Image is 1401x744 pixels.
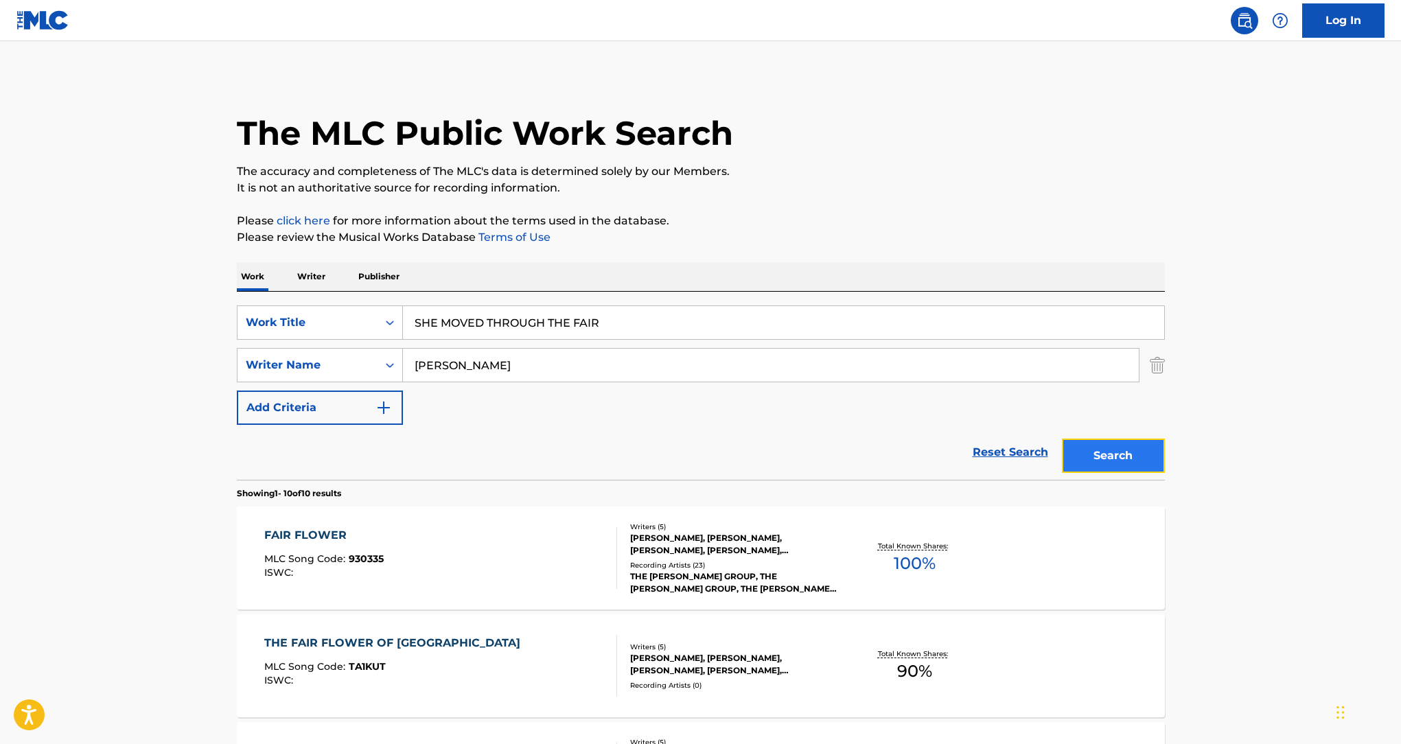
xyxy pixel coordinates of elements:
button: Add Criteria [237,391,403,425]
span: 100 % [894,551,936,576]
a: click here [277,214,330,227]
img: help [1272,12,1288,29]
p: Work [237,262,268,291]
a: Log In [1302,3,1385,38]
div: FAIR FLOWER [264,527,384,544]
div: THE FAIR FLOWER OF [GEOGRAPHIC_DATA] [264,635,527,651]
div: Recording Artists ( 23 ) [630,560,837,570]
span: ISWC : [264,674,297,686]
div: Writer Name [246,357,369,373]
p: Please for more information about the terms used in the database. [237,213,1165,229]
span: TA1KUT [349,660,386,673]
p: It is not an authoritative source for recording information. [237,180,1165,196]
img: Delete Criterion [1150,348,1165,382]
img: MLC Logo [16,10,69,30]
span: ISWC : [264,566,297,579]
a: Reset Search [966,437,1055,467]
img: 9d2ae6d4665cec9f34b9.svg [375,399,392,416]
p: The accuracy and completeness of The MLC's data is determined solely by our Members. [237,163,1165,180]
div: THE [PERSON_NAME] GROUP, THE [PERSON_NAME] GROUP, THE [PERSON_NAME] GROUP, THE [PERSON_NAME] GROU... [630,570,837,595]
a: THE FAIR FLOWER OF [GEOGRAPHIC_DATA]MLC Song Code:TA1KUTISWC:Writers (5)[PERSON_NAME], [PERSON_NA... [237,614,1165,717]
a: Terms of Use [476,231,551,244]
p: Publisher [354,262,404,291]
span: 930335 [349,553,384,565]
div: [PERSON_NAME], [PERSON_NAME], [PERSON_NAME], [PERSON_NAME], [PERSON_NAME] [630,532,837,557]
h1: The MLC Public Work Search [237,113,733,154]
form: Search Form [237,305,1165,480]
div: Writers ( 5 ) [630,522,837,532]
button: Search [1062,439,1165,473]
div: Recording Artists ( 0 ) [630,680,837,690]
div: Drag [1336,692,1345,733]
p: Writer [293,262,329,291]
iframe: Chat Widget [1332,678,1401,744]
span: 90 % [897,659,932,684]
a: FAIR FLOWERMLC Song Code:930335ISWC:Writers (5)[PERSON_NAME], [PERSON_NAME], [PERSON_NAME], [PERS... [237,507,1165,609]
img: search [1236,12,1253,29]
div: [PERSON_NAME], [PERSON_NAME], [PERSON_NAME], [PERSON_NAME], [PERSON_NAME] [630,652,837,677]
span: MLC Song Code : [264,660,349,673]
div: Help [1266,7,1294,34]
p: Total Known Shares: [878,649,951,659]
a: Public Search [1231,7,1258,34]
p: Please review the Musical Works Database [237,229,1165,246]
p: Total Known Shares: [878,541,951,551]
div: Writers ( 5 ) [630,642,837,652]
p: Showing 1 - 10 of 10 results [237,487,341,500]
span: MLC Song Code : [264,553,349,565]
div: Work Title [246,314,369,331]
